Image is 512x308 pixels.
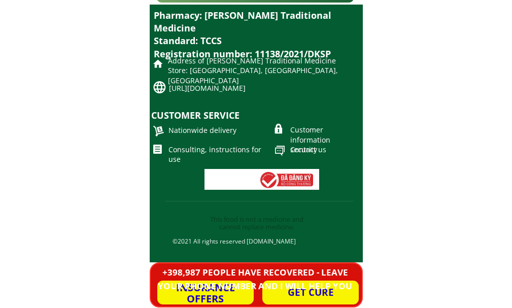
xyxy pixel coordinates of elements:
[168,125,236,135] font: Nationwide delivery
[219,222,294,231] font: cannot replace medicine.
[290,145,326,154] font: Contact us
[168,145,261,164] font: Consulting, instructions for use
[154,9,331,34] font: Pharmacy: [PERSON_NAME] Traditional Medicine
[173,237,296,246] font: ©2021 All rights reserved [DOMAIN_NAME]
[154,35,222,47] font: Standard: TCCS
[168,56,338,85] font: Address of [PERSON_NAME] Traditional Medicine Store: [GEOGRAPHIC_DATA], [GEOGRAPHIC_DATA], [GEOGR...
[154,48,331,60] font: Registration number: 11138/2021/DKSP
[151,109,240,121] font: CUSTOMER SERVICE
[158,266,352,292] font: +398,987 PEOPLE HAVE RECOVERED - LEAVE YOUR PHONE NUMBER AND I WILL HELP YOU
[169,83,246,93] font: [URL][DOMAIN_NAME]
[290,125,330,154] font: Customer information security
[210,215,303,224] font: This food is not a medicine and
